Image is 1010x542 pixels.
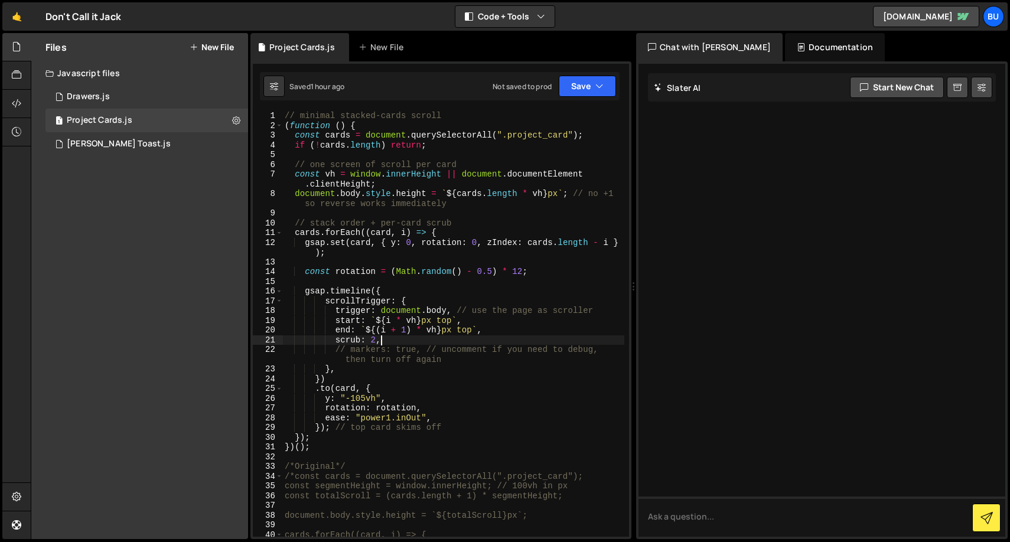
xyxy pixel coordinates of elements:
div: 10 [253,218,283,228]
div: 24 [253,374,283,384]
div: 27 [253,403,283,413]
div: Javascript files [31,61,248,85]
div: 9 [253,208,283,218]
div: 16338/44166.js [45,109,248,132]
div: Not saved to prod [493,81,552,92]
div: 17 [253,296,283,306]
div: 2 [253,121,283,131]
div: Project Cards.js [269,41,335,53]
a: [DOMAIN_NAME] [873,6,979,27]
div: 30 [253,433,283,443]
div: Chat with [PERSON_NAME] [636,33,783,61]
div: Saved [289,81,344,92]
div: 29 [253,423,283,433]
div: 35 [253,481,283,491]
div: 8 [253,189,283,208]
div: 12 [253,238,283,257]
a: Bu [983,6,1004,27]
div: 4 [253,141,283,151]
div: 32 [253,452,283,462]
div: Documentation [785,33,885,61]
button: Code + Tools [455,6,555,27]
div: 1 [253,111,283,121]
div: 7 [253,169,283,189]
div: 37 [253,501,283,511]
div: 11 [253,228,283,238]
button: Save [559,76,616,97]
div: 23 [253,364,283,374]
div: 36 [253,491,283,501]
div: 21 [253,335,283,345]
div: 3 [253,130,283,141]
div: Project Cards.js [67,115,132,126]
h2: Slater AI [654,82,701,93]
div: 28 [253,413,283,423]
div: 6 [253,160,283,170]
button: Start new chat [850,77,944,98]
h2: Files [45,41,67,54]
div: 40 [253,530,283,540]
div: 18 [253,306,283,316]
button: New File [190,43,234,52]
div: 38 [253,511,283,521]
div: 20 [253,325,283,335]
a: 🤙 [2,2,31,31]
div: 26 [253,394,283,404]
div: 16338/44169.js [45,132,248,156]
div: 13 [253,257,283,267]
div: 16338/44175.js [45,85,248,109]
div: 15 [253,277,283,287]
div: Don't Call it Jack [45,9,121,24]
div: [PERSON_NAME] Toast.js [67,139,171,149]
div: 25 [253,384,283,394]
div: 39 [253,520,283,530]
div: 5 [253,150,283,160]
div: 16 [253,286,283,296]
div: 22 [253,345,283,364]
span: 1 [56,117,63,126]
div: 33 [253,462,283,472]
div: 34 [253,472,283,482]
div: 14 [253,267,283,277]
div: 1 hour ago [311,81,345,92]
div: 31 [253,442,283,452]
div: Drawers.js [67,92,110,102]
div: 19 [253,316,283,326]
div: New File [359,41,408,53]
